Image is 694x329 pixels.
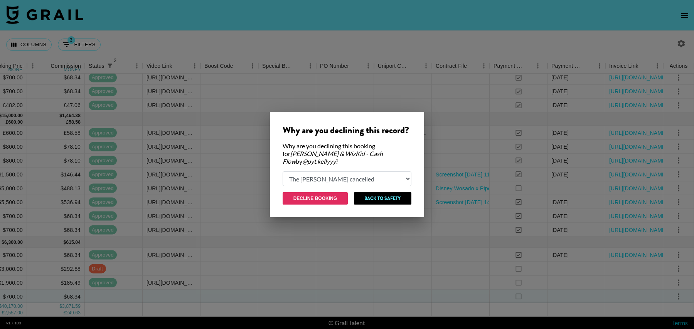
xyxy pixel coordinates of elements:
em: [PERSON_NAME] & WizKid - Cash Flow [283,150,383,165]
button: Decline Booking [283,192,348,205]
div: Why are you declining this booking for by ? [283,142,411,165]
em: @ pyt.kellyyy [302,158,336,165]
div: Why are you declining this record? [283,124,411,136]
button: Back to Safety [354,192,411,205]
